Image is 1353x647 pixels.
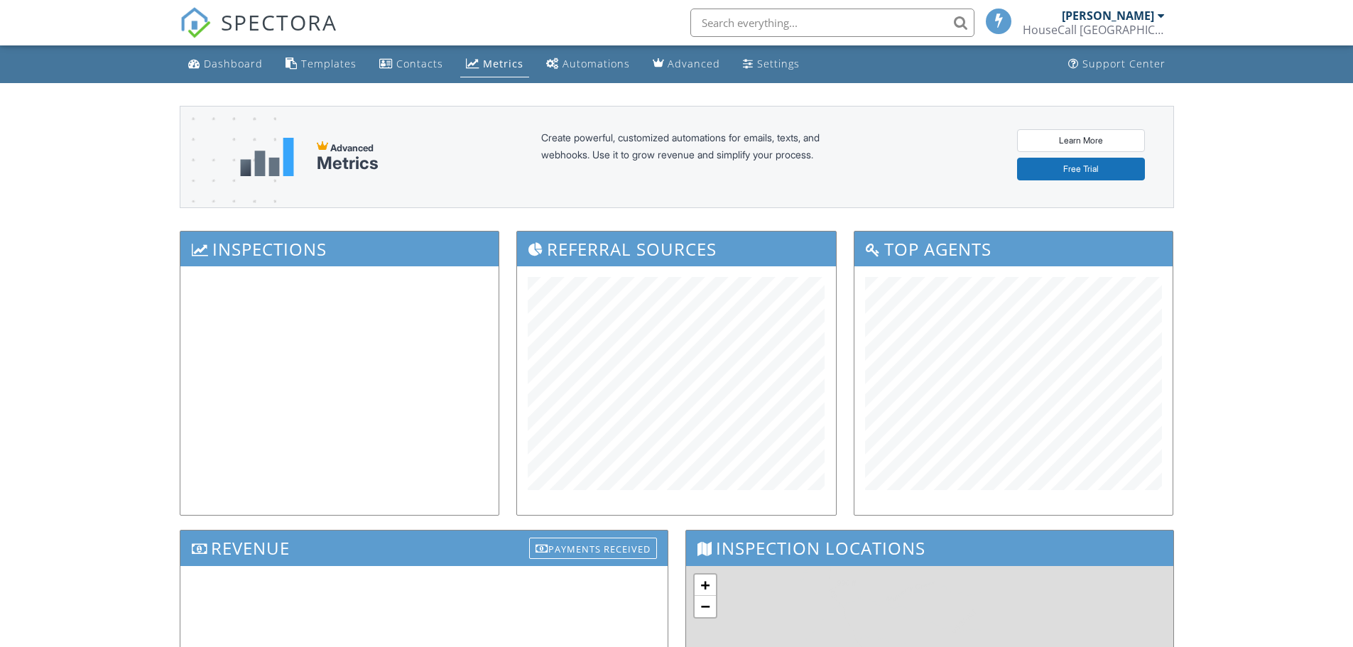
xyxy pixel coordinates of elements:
[1063,51,1171,77] a: Support Center
[695,596,716,617] a: Zoom out
[1017,158,1145,180] a: Free Trial
[483,57,523,70] div: Metrics
[668,57,720,70] div: Advanced
[460,51,529,77] a: Metrics
[647,51,726,77] a: Advanced
[686,531,1173,565] h3: Inspection Locations
[854,232,1173,266] h3: Top Agents
[317,153,379,173] div: Metrics
[737,51,805,77] a: Settings
[240,138,294,176] img: metrics-aadfce2e17a16c02574e7fc40e4d6b8174baaf19895a402c862ea781aae8ef5b.svg
[374,51,449,77] a: Contacts
[540,51,636,77] a: Automations (Basic)
[1082,57,1165,70] div: Support Center
[757,57,800,70] div: Settings
[517,232,836,266] h3: Referral Sources
[180,19,337,49] a: SPECTORA
[396,57,443,70] div: Contacts
[1017,129,1145,152] a: Learn More
[280,51,362,77] a: Templates
[180,531,668,565] h3: Revenue
[180,232,499,266] h3: Inspections
[1023,23,1165,37] div: HouseCall Fort Benning
[541,129,854,185] div: Create powerful, customized automations for emails, texts, and webhooks. Use it to grow revenue a...
[204,57,263,70] div: Dashboard
[301,57,357,70] div: Templates
[529,538,657,559] div: Payments Received
[695,575,716,596] a: Zoom in
[180,107,276,263] img: advanced-banner-bg-f6ff0eecfa0ee76150a1dea9fec4b49f333892f74bc19f1b897a312d7a1b2ff3.png
[1062,9,1154,23] div: [PERSON_NAME]
[563,57,630,70] div: Automations
[690,9,974,37] input: Search everything...
[330,142,374,153] span: Advanced
[221,7,337,37] span: SPECTORA
[529,534,657,558] a: Payments Received
[180,7,211,38] img: The Best Home Inspection Software - Spectora
[183,51,268,77] a: Dashboard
